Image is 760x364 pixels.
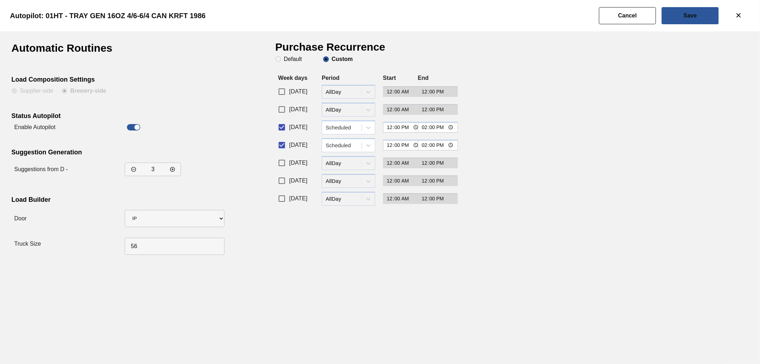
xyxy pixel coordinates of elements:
[289,176,307,185] span: [DATE]
[289,87,307,96] span: [DATE]
[14,215,27,221] label: Door
[322,75,340,81] label: Period
[326,124,362,130] div: Scheduled
[323,56,353,62] clb-radio-button: Custom
[289,159,307,167] span: [DATE]
[383,75,396,81] label: Start
[418,75,429,81] label: End
[275,56,315,62] clb-radio-button: Default
[275,43,402,56] h1: Purchase Recurrence
[278,75,307,81] label: Week days
[11,43,138,59] h1: Automatic Routines
[14,124,56,130] label: Enable Autopilot
[62,88,106,95] clb-radio-button: Brewery-side
[14,166,68,172] label: Suggestions from D -
[326,142,362,148] div: Scheduled
[289,194,307,203] span: [DATE]
[11,196,233,205] div: Load Builder
[11,76,233,85] div: Load Composition Settings
[11,149,233,158] div: Suggestion Generation
[11,112,233,122] div: Status Autopilot
[289,123,307,132] span: [DATE]
[14,241,41,247] label: Truck Size
[289,141,307,149] span: [DATE]
[289,105,307,114] span: [DATE]
[11,88,53,95] clb-radio-button: Supplier-side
